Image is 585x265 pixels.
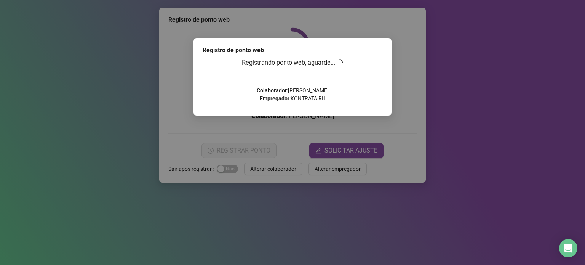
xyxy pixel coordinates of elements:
[257,87,287,93] strong: Colaborador
[559,239,577,257] div: Open Intercom Messenger
[337,59,343,66] span: loading
[203,87,382,103] p: : [PERSON_NAME] : KONTRATA RH
[203,46,382,55] div: Registro de ponto web
[260,95,289,101] strong: Empregador
[203,58,382,68] h3: Registrando ponto web, aguarde...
